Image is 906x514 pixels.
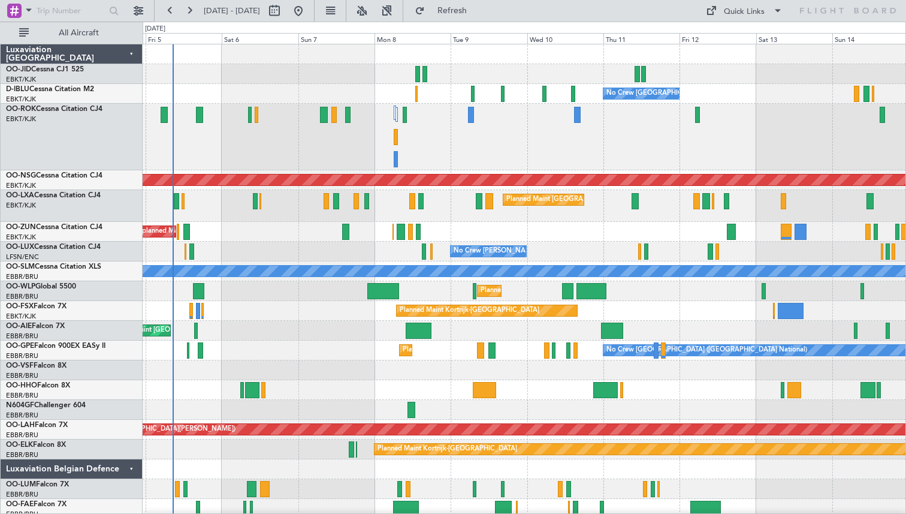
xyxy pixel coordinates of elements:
a: LFSN/ENC [6,253,39,261]
div: No Crew [GEOGRAPHIC_DATA] ([GEOGRAPHIC_DATA] National) [606,85,807,103]
a: EBBR/BRU [6,332,38,341]
a: OO-FAEFalcon 7X [6,501,67,508]
div: Wed 10 [527,33,603,44]
span: OO-HHO [6,382,37,389]
a: OO-NSGCessna Citation CJ4 [6,172,102,179]
div: Planned Maint Milan (Linate) [481,282,567,300]
div: Mon 8 [375,33,451,44]
a: EBKT/KJK [6,115,36,124]
span: OO-ZUN [6,224,36,231]
a: EBBR/BRU [6,292,38,301]
span: OO-LUX [6,244,34,251]
div: Planned Maint [GEOGRAPHIC_DATA] ([GEOGRAPHIC_DATA] National) [403,341,620,359]
div: Thu 11 [603,33,679,44]
a: OO-ELKFalcon 8X [6,441,66,449]
a: OO-AIEFalcon 7X [6,323,65,330]
a: OO-LAHFalcon 7X [6,422,68,429]
span: OO-LUM [6,481,36,488]
span: OO-NSG [6,172,36,179]
input: Trip Number [37,2,105,20]
a: EBKT/KJK [6,233,36,242]
span: OO-LXA [6,192,34,199]
a: OO-ROKCessna Citation CJ4 [6,106,102,113]
a: OO-LUMFalcon 7X [6,481,69,488]
a: OO-SLMCessna Citation XLS [6,263,101,270]
button: All Aircraft [13,23,130,43]
a: OO-GPEFalcon 900EX EASy II [6,342,105,350]
a: EBKT/KJK [6,95,36,104]
span: OO-LAH [6,422,35,429]
span: [DATE] - [DATE] [204,5,260,16]
a: EBKT/KJK [6,312,36,321]
a: EBBR/BRU [6,391,38,400]
button: Quick Links [700,1,789,20]
span: OO-ELK [6,441,33,449]
div: Fri 12 [679,33,756,44]
span: OO-JID [6,66,31,73]
span: OO-FAE [6,501,34,508]
a: EBBR/BRU [6,272,38,281]
a: OO-LUXCessna Citation CJ4 [6,244,101,251]
div: Planned Maint [GEOGRAPHIC_DATA] ([GEOGRAPHIC_DATA] National) [506,191,723,209]
span: N604GF [6,402,34,409]
div: Planned Maint Kortrijk-[GEOGRAPHIC_DATA] [377,440,517,458]
div: Sun 7 [298,33,375,44]
div: Sat 6 [222,33,298,44]
button: Refresh [409,1,481,20]
span: OO-AIE [6,323,32,330]
div: Fri 5 [146,33,222,44]
div: No Crew [PERSON_NAME] ([PERSON_NAME]) [454,242,597,260]
a: OO-VSFFalcon 8X [6,362,67,369]
span: Refresh [427,7,478,15]
a: EBBR/BRU [6,371,38,380]
div: No Crew [GEOGRAPHIC_DATA] ([GEOGRAPHIC_DATA] National) [606,341,807,359]
span: D-IBLU [6,86,29,93]
a: EBKT/KJK [6,201,36,210]
div: Tue 9 [451,33,527,44]
a: OO-ZUNCessna Citation CJ4 [6,224,102,231]
a: EBKT/KJK [6,75,36,84]
span: All Aircraft [31,29,126,37]
a: OO-HHOFalcon 8X [6,382,70,389]
div: Sat 13 [756,33,832,44]
span: OO-WLP [6,283,35,290]
span: OO-FSX [6,303,34,310]
a: EBBR/BRU [6,411,38,420]
span: OO-SLM [6,263,35,270]
a: OO-LXACessna Citation CJ4 [6,192,101,199]
div: Quick Links [724,6,765,18]
a: OO-WLPGlobal 5500 [6,283,76,290]
a: EBBR/BRU [6,450,38,459]
span: OO-VSF [6,362,34,369]
span: OO-GPE [6,342,34,350]
a: EBBR/BRU [6,351,38,360]
a: EBKT/KJK [6,181,36,190]
a: EBBR/BRU [6,490,38,499]
a: N604GFChallenger 604 [6,402,86,409]
a: OO-FSXFalcon 7X [6,303,67,310]
a: EBBR/BRU [6,431,38,440]
div: [DATE] [145,24,165,34]
a: D-IBLUCessna Citation M2 [6,86,94,93]
div: Planned Maint Kortrijk-[GEOGRAPHIC_DATA] [400,302,539,320]
span: OO-ROK [6,106,36,113]
a: OO-JIDCessna CJ1 525 [6,66,84,73]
